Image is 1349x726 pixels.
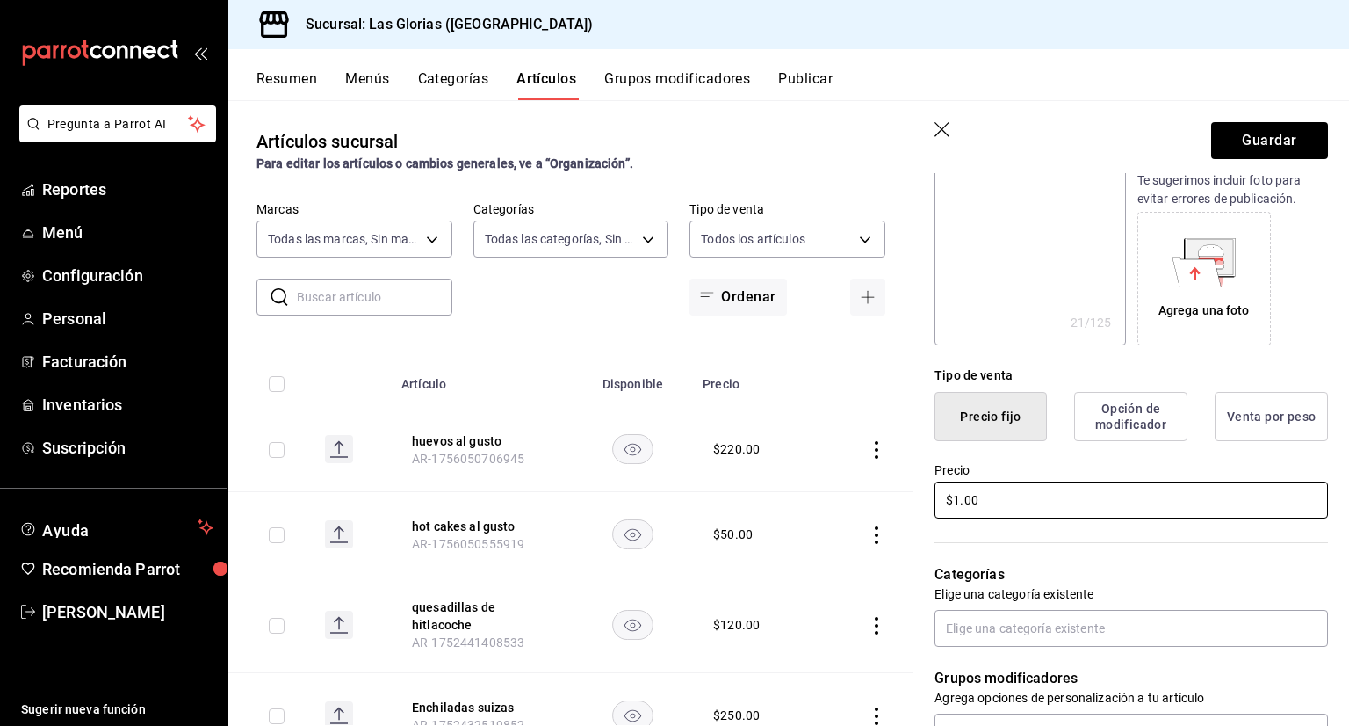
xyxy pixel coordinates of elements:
div: $ 250.00 [713,707,760,724]
input: Elige una categoría existente [934,610,1328,647]
div: $ 120.00 [713,616,760,634]
button: Guardar [1211,122,1328,159]
button: Opción de modificador [1074,392,1187,441]
span: Inventarios [42,393,213,417]
button: Pregunta a Parrot AI [19,105,216,142]
span: Suscripción [42,436,213,460]
h3: Sucursal: Las Glorias ([GEOGRAPHIC_DATA]) [292,14,593,35]
span: Ayuda [42,517,191,538]
button: Ordenar [689,279,786,316]
button: Categorías [418,70,489,100]
div: Agrega una foto [1142,216,1266,341]
p: Grupos modificadores [934,668,1328,689]
span: Facturación [42,350,213,374]
input: $0.00 [934,482,1328,519]
div: Agrega una foto [1158,301,1250,320]
th: Precio [692,351,819,407]
button: edit-product-location [412,518,552,535]
p: Categorías [934,564,1328,585]
button: Precio fijo [934,392,1047,441]
span: [PERSON_NAME] [42,600,213,624]
span: Menú [42,221,213,244]
span: Todos los artículos [701,230,805,248]
button: edit-product-location [412,599,552,634]
button: actions [868,617,885,635]
span: Todas las categorías, Sin categoría [485,230,637,248]
label: Precio [934,464,1328,476]
span: Pregunta a Parrot AI [47,115,189,134]
label: Marcas [256,203,452,215]
button: Venta por peso [1215,392,1328,441]
div: navigation tabs [256,70,1349,100]
button: Artículos [516,70,576,100]
th: Disponible [574,351,692,407]
p: Elige una categoría existente [934,585,1328,603]
div: $ 50.00 [713,526,753,543]
span: Personal [42,307,213,330]
button: Publicar [778,70,833,100]
button: availability-product [612,519,653,549]
span: Reportes [42,178,213,201]
span: Recomienda Parrot [42,557,213,581]
div: $ 220.00 [713,440,760,458]
button: actions [868,708,885,725]
span: AR-1756050555919 [412,537,524,551]
input: Buscar artículo [297,280,452,315]
button: actions [868,526,885,544]
button: Resumen [256,70,317,100]
button: Grupos modificadores [604,70,750,100]
button: open_drawer_menu [193,46,207,60]
button: availability-product [612,610,653,640]
span: AR-1756050706945 [412,452,524,466]
span: AR-1752441408533 [412,635,524,650]
button: Menús [345,70,389,100]
div: Artículos sucursal [256,128,398,155]
span: Todas las marcas, Sin marca [268,230,420,248]
th: Artículo [391,351,574,407]
button: edit-product-location [412,432,552,450]
label: Tipo de venta [689,203,885,215]
div: Tipo de venta [934,367,1328,385]
button: edit-product-location [412,699,552,716]
strong: Para editar los artículos o cambios generales, ve a “Organización”. [256,156,633,171]
button: actions [868,441,885,459]
span: Sugerir nueva función [21,701,213,719]
button: availability-product [612,434,653,464]
div: 21 /125 [1071,314,1112,331]
p: Agrega opciones de personalización a tu artículo [934,689,1328,707]
span: Configuración [42,264,213,287]
a: Pregunta a Parrot AI [12,127,216,146]
label: Categorías [473,203,669,215]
